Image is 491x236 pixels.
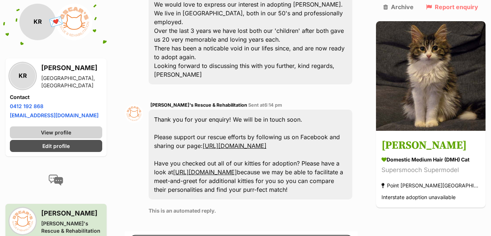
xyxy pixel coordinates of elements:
[42,142,70,150] span: Edit profile
[149,110,352,199] div: Thank you for your enquiry! We will be in touch soon. Please support our rescue efforts by follow...
[10,63,35,89] div: KR
[49,175,63,186] img: conversation-icon-4a6f8262b818ee0b60e3300018af0b2d0b884aa5de6e9bcb8d3d4eeb1a70a7c4.svg
[41,75,102,89] div: [GEOGRAPHIC_DATA], [GEOGRAPHIC_DATA]
[41,63,102,73] h3: [PERSON_NAME]
[41,208,102,218] h3: [PERSON_NAME]
[48,14,64,30] span: 💌
[10,208,35,234] img: Oscar's Rescue & Rehabilitation profile pic
[248,102,282,108] span: Sent at
[203,142,266,149] a: [URL][DOMAIN_NAME]
[41,129,71,136] span: View profile
[125,104,143,123] img: Oscar's Rescue & Rehabilitation profile pic
[10,126,102,138] a: View profile
[264,102,282,108] span: 6:14 pm
[376,132,486,208] a: [PERSON_NAME] Domestic Medium Hair (DMH) Cat Supersmooch Supermodel Point [PERSON_NAME][GEOGRAPHI...
[381,165,480,175] div: Supersmooch Supermodel
[10,112,99,118] a: [EMAIL_ADDRESS][DOMAIN_NAME]
[10,140,102,152] a: Edit profile
[376,21,486,131] img: Maggie
[149,207,352,214] p: This is an automated reply.
[56,4,92,40] img: Oscar's Rescue & Rehabilitation profile pic
[381,156,480,164] div: Domestic Medium Hair (DMH) Cat
[381,181,480,191] div: Point [PERSON_NAME][GEOGRAPHIC_DATA]
[41,220,102,235] div: [PERSON_NAME]'s Rescue & Rehabilitation
[173,168,237,176] a: [URL][DOMAIN_NAME]
[150,102,247,108] span: [PERSON_NAME]'s Rescue & Rehabilitation
[10,103,43,109] a: 0412 192 868
[426,4,478,10] a: Report enquiry
[383,4,414,10] a: Archive
[381,138,480,154] h3: [PERSON_NAME]
[10,94,102,101] h4: Contact
[19,4,56,40] div: KR
[381,194,456,201] span: Interstate adoption unavailable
